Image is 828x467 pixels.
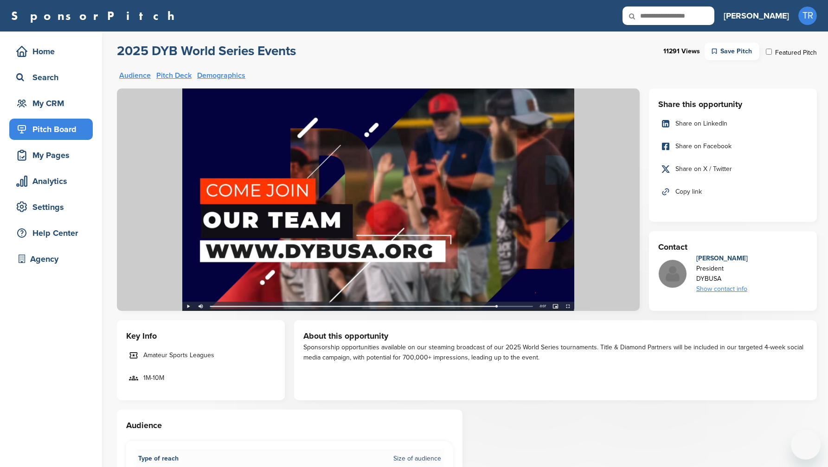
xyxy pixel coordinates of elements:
[658,137,808,156] a: Share on Facebook
[119,72,151,79] a: Audience
[798,6,817,25] span: TR
[117,88,640,311] img: Sponsorpitch &
[117,43,296,60] a: 2025 DYB World Series Events
[659,260,687,288] img: Missing
[143,350,214,360] span: Amateur Sports Leagues
[9,67,93,88] a: Search
[9,248,93,270] a: Agency
[675,119,727,129] span: Share on LinkedIn
[14,225,93,241] div: Help Center
[658,98,808,111] h3: Share this opportunity
[14,199,93,215] div: Settings
[724,9,789,22] h3: [PERSON_NAME]
[138,454,179,464] span: Type of reach
[126,419,453,432] h3: Audience
[724,6,789,26] a: [PERSON_NAME]
[303,342,808,363] div: Sponsorship opportunities available on our steaming broadcast of our 2025 World Series tournament...
[658,159,808,179] a: Share on X / Twitter
[696,253,748,264] div: [PERSON_NAME]
[9,196,93,218] a: Settings
[9,41,93,62] a: Home
[9,222,93,244] a: Help Center
[126,329,276,342] h3: Key Info
[675,141,732,151] span: Share on Facebook
[696,274,748,284] div: DYBUSA
[14,251,93,267] div: Agency
[696,284,748,294] div: Show contact info
[9,93,93,114] a: My CRM
[705,43,759,60] div: Save Pitch
[14,173,93,189] div: Analytics
[791,430,821,460] iframe: Button to launch messaging window
[775,49,817,57] label: Featured Pitch
[9,145,93,166] a: My Pages
[14,43,93,60] div: Home
[14,147,93,164] div: My Pages
[658,114,808,133] a: Share on LinkedIn
[658,182,808,202] a: Copy link
[658,240,808,253] h3: Contact
[696,264,748,274] div: President
[14,121,93,138] div: Pitch Board
[9,170,93,192] a: Analytics
[675,164,732,174] span: Share on X / Twitter
[303,329,808,342] h3: About this opportunity
[197,72,245,79] a: Demographics
[14,95,93,112] div: My CRM
[663,47,700,55] strong: 11291 Views
[11,10,180,22] a: SponsorPitch
[393,454,441,464] span: Size of audience
[117,43,296,59] h2: 2025 DYB World Series Events
[675,187,702,197] span: Copy link
[143,373,164,383] span: 1M-10M
[156,72,192,79] a: Pitch Deck
[14,69,93,86] div: Search
[9,119,93,140] a: Pitch Board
